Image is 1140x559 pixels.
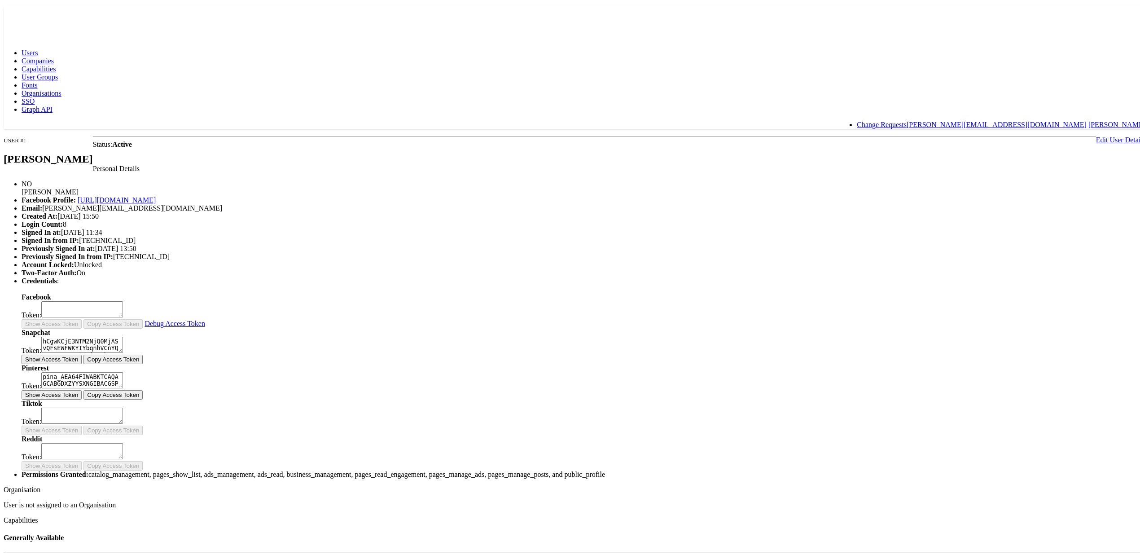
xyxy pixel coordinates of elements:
[22,433,42,440] b: Reddit
[22,388,82,397] button: Show Access Token
[22,397,42,405] b: Tiktok
[22,95,35,103] a: SSO
[145,317,205,325] a: Debug Access Token
[112,138,132,146] b: Active
[22,218,63,226] b: Login Count:
[22,194,76,202] b: Facebook Profile:
[22,226,61,234] b: Signed In at:
[22,468,88,476] b: Permissions Granted:
[83,317,143,326] button: Copy Access Token
[22,103,53,111] a: Graph API
[4,135,26,141] small: USER #1
[22,55,54,62] a: Companies
[83,423,143,433] button: Copy Access Token
[83,459,143,468] button: Copy Access Token
[22,259,74,266] b: Account Locked:
[22,423,82,433] button: Show Access Token
[22,251,113,258] b: Previously Signed In from IP:
[83,388,143,397] button: Copy Access Token
[41,370,123,386] textarea: pina_AEA64FIWABKTCAQAGCABGDXZYYSXNGIBACGSP46CYPTVQTEJKXJM7SU7ZXUHTJFJ2YVTQL4KZST5RMN6ELMW6LPUVDQV...
[857,119,907,126] a: Change Requests
[907,119,1087,126] a: [PERSON_NAME][EMAIL_ADDRESS][DOMAIN_NAME]
[22,79,38,87] a: Fonts
[22,317,82,326] button: Show Access Token
[22,459,82,468] button: Show Access Token
[78,194,156,202] a: [URL][DOMAIN_NAME]
[22,362,49,370] b: Pinterest
[22,47,38,54] a: Users
[22,242,95,250] b: Previously Signed In at:
[22,234,79,242] b: Signed In from IP:
[22,267,77,274] b: Two-Factor Auth:
[22,87,61,95] a: Organisations
[41,335,123,351] textarea: hCgwKCjE3NTM2NjQ0MjASvQFsEWFWKYIYbqnhVCnYQ1Q2RxWDvc1S5PigLJkS8UqMRN8HLzi2eK0yPYVCbo7TKCjdcBE-JqBG...
[22,63,56,70] a: Capabilities
[22,326,50,334] b: Snapchat
[4,151,93,163] h2: [PERSON_NAME]
[22,202,42,210] b: Email:
[83,352,143,362] button: Copy Access Token
[22,71,58,79] a: User Groups
[22,275,57,282] b: Credentials
[22,291,51,299] b: Facebook
[22,352,82,362] button: Show Access Token
[22,210,57,218] b: Created At:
